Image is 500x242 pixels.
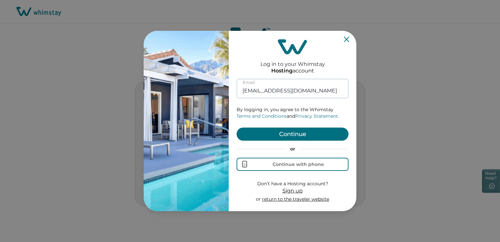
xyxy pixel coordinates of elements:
[237,113,287,119] a: Terms and Conditions
[271,68,314,74] p: account
[262,196,329,202] a: return to the traveler website
[278,39,307,54] img: login-logo
[237,128,348,141] button: Continue
[273,162,324,167] div: Continue with phone
[237,107,348,119] p: By logging in, you agree to the Whimstay and
[344,37,349,42] button: Close
[237,79,348,98] input: Enter your email address
[256,181,329,187] p: Don’t have a Hosting account?
[237,158,348,171] button: Continue with phone
[144,31,229,211] img: auth-banner
[295,113,339,119] a: Privacy Statement.
[256,196,329,203] p: or
[282,188,303,194] span: Sign up
[260,54,325,67] h2: Log in to your Whimstay
[237,146,348,152] p: or
[271,68,293,74] p: Hosting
